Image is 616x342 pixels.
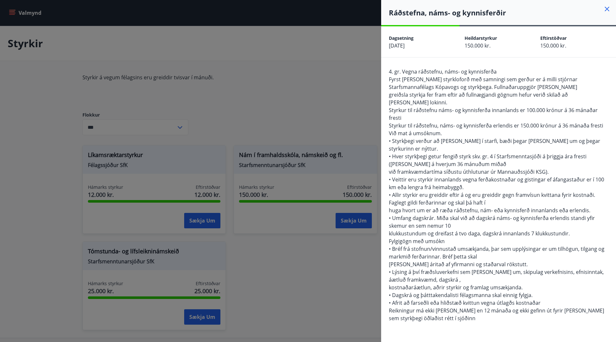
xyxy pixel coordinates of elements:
[540,35,567,41] span: Eftirstöðvar
[389,68,497,75] span: 4. gr. Vegna ráðstefnu, náms- og kynnisferða
[389,42,405,49] span: [DATE]
[389,76,577,91] span: Fyrst [PERSON_NAME] styrkloforð með samningi sem gerður er á milli stjórnar Starfsmannafélags Kóp...
[389,245,604,260] span: • Bréf frá stofnun/vinnustað umsækjanda, þar sem upplýsingar er um tilhögun, tilgang og markmið f...
[389,307,604,322] span: Reikningur má ekki [PERSON_NAME] en 12 mánaða og ekki gefinn út fyrir [PERSON_NAME] sem styrkþegi...
[465,42,491,49] span: 150.000 kr.
[389,8,616,17] h4: Ráðstefna, náms- og kynnisferðir
[389,292,533,299] span: • Dagskrá og þátttakendalisti félagsmanna skal einnig fylgja.
[540,42,566,49] span: 150.000 kr.
[465,35,497,41] span: Heildarstyrkur
[389,107,598,121] span: Styrkur til ráðstefnu náms- og kynnisferða innanlands er 100.000 krónur á 36 mánaðar fresti
[389,299,541,306] span: • Afrit að farseðli eða hliðstæð kvittun vegna útlagðs kostnaðar
[389,130,442,137] span: Við mat á umsóknum.
[389,268,604,283] span: • Lýsing á því fræðsluverkefni sem [PERSON_NAME] um, skipulag verkefnisins, efnisinntak, áætluð f...
[389,207,590,214] span: huga hvort um er að ræða ráðstefnu, nám- eða kynnisferð innanlands eða erlendis.
[389,137,600,152] span: • Styrkþegi verður að [PERSON_NAME] í starfi, bæði þegar [PERSON_NAME] um og þegar styrkurinn er ...
[389,261,528,268] span: [PERSON_NAME] áritað af yfirmanni og staðarval rökstutt.
[389,284,523,291] span: kostnaðaráætlun, aðrir styrkir og framlag umsækjanda.
[389,168,549,175] span: við framkvæmdartíma síðustu úthlutunar úr Mannauðssjóði KSG).
[389,153,586,168] span: • Hver styrkþegi getur fengið styrk skv. gr. 4 í Starfsmenntasjóði á þriggja ára fresti ([PERSON_...
[389,191,595,206] span: • Allir styrkir eru greiddir eftir á og eru greiddir gegn framvísun kvittana fyrir kostnaði. Fagl...
[389,238,445,245] span: Fylgigögn með umsókn
[389,122,603,129] span: Styrkur til ráðstefnu, náms- og kynnisferða erlendis er 150.000 krónur á 36 mánaða fresti
[389,91,568,106] span: greiðsla styrkja fer fram eftir að fullnægjandi gögnum hefur verið skilað að [PERSON_NAME] lokinni.
[389,215,595,229] span: • Umfang dagskrár. Miða skal við að dagskrá náms- og kynnisferða erlendis standi yfir skemur en s...
[389,176,604,191] span: • Veittir eru styrkir innanlands vegna ferðakostnaðar og gistingar ef áfangastaður er í 100 km eð...
[389,230,570,237] span: klukkustundum og dreifast á tvo daga, dagskrá innanlands 7 klukkustundir.
[389,35,414,41] span: Dagsetning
